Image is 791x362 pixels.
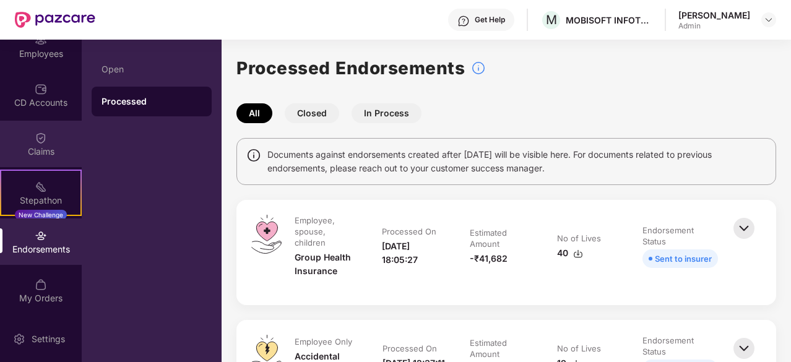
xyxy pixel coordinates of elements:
[678,9,750,21] div: [PERSON_NAME]
[352,103,421,123] button: In Process
[470,337,530,360] div: Estimated Amount
[655,252,712,265] div: Sent to insurer
[35,181,47,193] img: svg+xml;base64,PHN2ZyB4bWxucz0iaHR0cDovL3d3dy53My5vcmcvMjAwMC9zdmciIHdpZHRoPSIyMSIgaGVpZ2h0PSIyMC...
[285,103,339,123] button: Closed
[382,226,436,237] div: Processed On
[730,335,758,362] img: svg+xml;base64,PHN2ZyBpZD0iQmFjay0zMngzMiIgeG1sbnM9Imh0dHA6Ly93d3cudzMub3JnLzIwMDAvc3ZnIiB3aWR0aD...
[557,343,601,354] div: No of Lives
[15,12,95,28] img: New Pazcare Logo
[236,54,465,82] h1: Processed Endorsements
[28,333,69,345] div: Settings
[35,230,47,242] img: svg+xml;base64,PHN2ZyBpZD0iRW5kb3JzZW1lbnRzIiB4bWxucz0iaHR0cDovL3d3dy53My5vcmcvMjAwMC9zdmciIHdpZH...
[642,335,715,357] div: Endorsement Status
[642,225,715,247] div: Endorsement Status
[35,132,47,144] img: svg+xml;base64,PHN2ZyBpZD0iQ2xhaW0iIHhtbG5zPSJodHRwOi8vd3d3LnczLm9yZy8yMDAwL3N2ZyIgd2lkdGg9IjIwIi...
[15,210,67,220] div: New Challenge
[35,278,47,291] img: svg+xml;base64,PHN2ZyBpZD0iTXlfT3JkZXJzIiBkYXRhLW5hbWU9Ik15IE9yZGVycyIgeG1sbnM9Imh0dHA6Ly93d3cudz...
[236,103,272,123] button: All
[102,95,202,108] div: Processed
[730,215,758,242] img: svg+xml;base64,PHN2ZyBpZD0iQmFjay0zMngzMiIgeG1sbnM9Imh0dHA6Ly93d3cudzMub3JnLzIwMDAvc3ZnIiB3aWR0aD...
[557,233,601,244] div: No of Lives
[35,34,47,46] img: svg+xml;base64,PHN2ZyBpZD0iRW1wbG95ZWVzIiB4bWxucz0iaHR0cDovL3d3dy53My5vcmcvMjAwMC9zdmciIHdpZHRoPS...
[13,333,25,345] img: svg+xml;base64,PHN2ZyBpZD0iU2V0dGluZy0yMHgyMCIgeG1sbnM9Imh0dHA6Ly93d3cudzMub3JnLzIwMDAvc3ZnIiB3aW...
[295,215,355,248] div: Employee, spouse, children
[102,64,202,74] div: Open
[35,83,47,95] img: svg+xml;base64,PHN2ZyBpZD0iQ0RfQWNjb3VudHMiIGRhdGEtbmFtZT0iQ0QgQWNjb3VudHMiIHhtbG5zPSJodHRwOi8vd3...
[470,252,508,265] div: -₹41,682
[475,15,505,25] div: Get Help
[471,61,486,75] img: svg+xml;base64,PHN2ZyBpZD0iSW5mb18tXzMyeDMyIiBkYXRhLW5hbWU9IkluZm8gLSAzMngzMiIgeG1sbnM9Imh0dHA6Ly...
[382,239,444,267] div: [DATE] 18:05:27
[557,246,583,260] div: 40
[251,215,282,254] img: svg+xml;base64,PHN2ZyB4bWxucz0iaHR0cDovL3d3dy53My5vcmcvMjAwMC9zdmciIHdpZHRoPSI0OS4zMiIgaGVpZ2h0PS...
[383,343,437,354] div: Processed On
[764,15,774,25] img: svg+xml;base64,PHN2ZyBpZD0iRHJvcGRvd24tMzJ4MzIiIHhtbG5zPSJodHRwOi8vd3d3LnczLm9yZy8yMDAwL3N2ZyIgd2...
[573,249,583,259] img: svg+xml;base64,PHN2ZyBpZD0iRG93bmxvYWQtMzJ4MzIiIHhtbG5zPSJodHRwOi8vd3d3LnczLm9yZy8yMDAwL3N2ZyIgd2...
[295,336,352,347] div: Employee Only
[267,148,766,175] span: Documents against endorsements created after [DATE] will be visible here. For documents related t...
[457,15,470,27] img: svg+xml;base64,PHN2ZyBpZD0iSGVscC0zMngzMiIgeG1sbnM9Imh0dHA6Ly93d3cudzMub3JnLzIwMDAvc3ZnIiB3aWR0aD...
[470,227,530,249] div: Estimated Amount
[678,21,750,31] div: Admin
[1,194,80,207] div: Stepathon
[295,251,357,278] div: Group Health Insurance
[546,12,557,27] span: M
[566,14,652,26] div: MOBISOFT INFOTECH PRIVATE LIMITED
[246,148,261,163] img: svg+xml;base64,PHN2ZyBpZD0iSW5mbyIgeG1sbnM9Imh0dHA6Ly93d3cudzMub3JnLzIwMDAvc3ZnIiB3aWR0aD0iMTQiIG...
